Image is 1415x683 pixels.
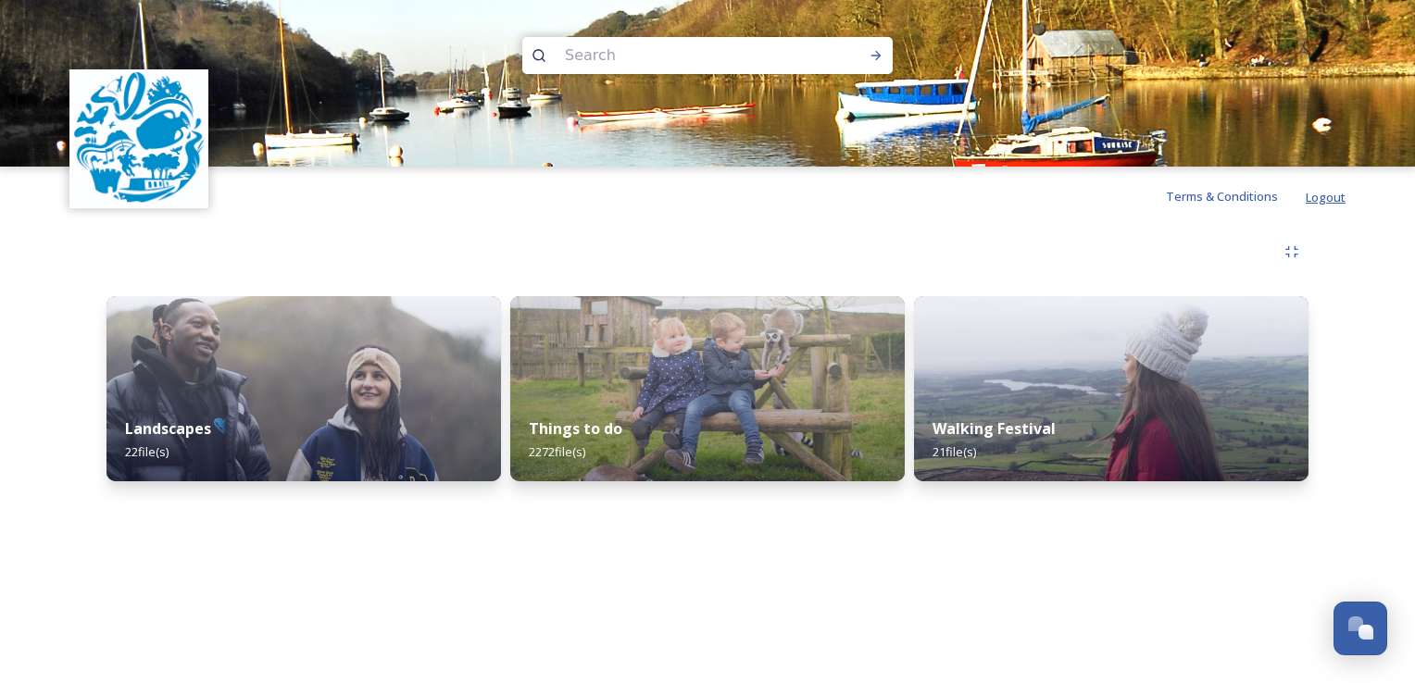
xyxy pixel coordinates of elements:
[125,443,169,460] span: 22 file(s)
[106,296,501,481] img: MANIFO~3.JPG
[1166,185,1306,207] a: Terms & Conditions
[933,418,1056,439] strong: Walking Festival
[1334,602,1387,655] button: Open Chat
[1166,188,1278,205] span: Terms & Conditions
[529,418,622,439] strong: Things to do
[933,443,976,460] span: 21 file(s)
[914,296,1309,481] img: Roaches%2520and%2520Tittesworth%2520-%2520woman%2520and%2520reservoir.JPG
[125,418,211,439] strong: Landscapes
[510,296,905,481] img: PWP-Lemurs%2520and%2520kids%21-%25204786x3371.jpg
[72,72,207,206] img: Enjoy-Staffordshire-colour-logo-just-roundel%20(Portrait)(300x300).jpg
[1306,189,1346,205] span: Logout
[529,443,585,460] span: 2272 file(s)
[556,35,809,76] input: Search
